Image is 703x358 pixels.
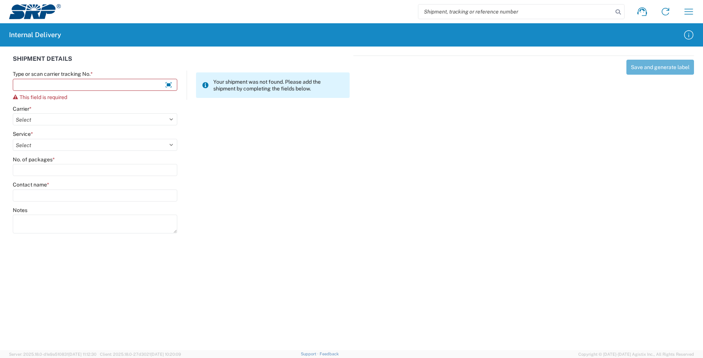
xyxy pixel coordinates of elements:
label: Contact name [13,181,49,188]
a: Support [301,352,320,356]
span: Server: 2025.18.0-d1e9a510831 [9,352,97,356]
label: Type or scan carrier tracking No. [13,71,93,77]
label: Notes [13,207,27,214]
span: This field is required [20,94,67,100]
span: [DATE] 10:20:09 [151,352,181,356]
label: Service [13,131,33,137]
div: SHIPMENT DETAILS [13,56,350,71]
img: srp [9,4,61,19]
span: Copyright © [DATE]-[DATE] Agistix Inc., All Rights Reserved [578,351,694,358]
a: Feedback [320,352,339,356]
input: Shipment, tracking or reference number [418,5,613,19]
span: Client: 2025.18.0-27d3021 [100,352,181,356]
h2: Internal Delivery [9,30,61,39]
span: Your shipment was not found. Please add the shipment by completing the fields below. [213,78,344,92]
label: No. of packages [13,156,55,163]
span: [DATE] 11:12:30 [68,352,97,356]
label: Carrier [13,105,32,112]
